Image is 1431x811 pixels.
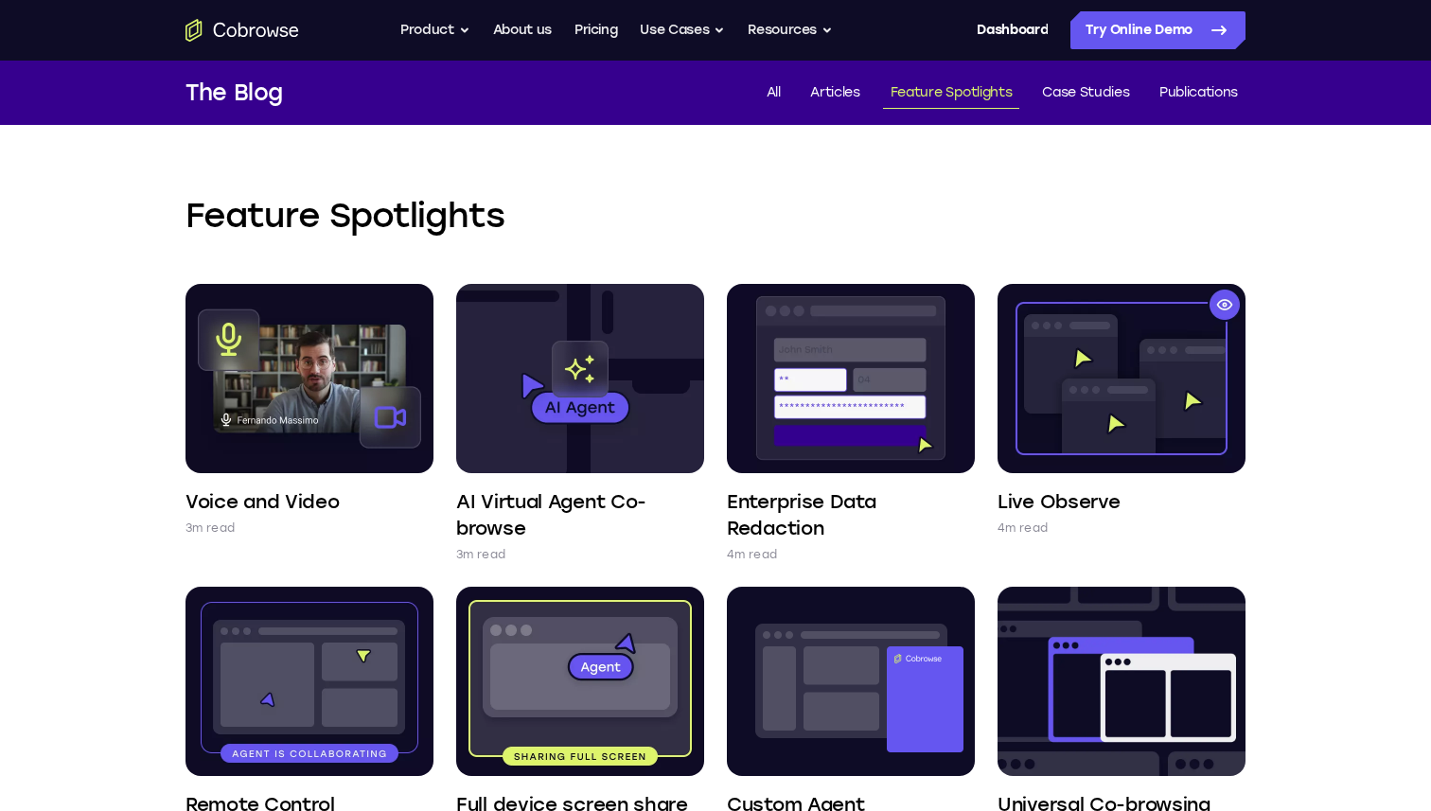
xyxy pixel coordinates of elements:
[185,284,433,473] img: Voice and Video
[998,488,1120,515] h4: Live Observe
[727,488,975,541] h4: Enterprise Data Redaction
[185,488,340,515] h4: Voice and Video
[977,11,1048,49] a: Dashboard
[748,11,833,49] button: Resources
[727,284,975,473] img: Enterprise Data Redaction
[456,488,704,541] h4: AI Virtual Agent Co-browse
[185,587,433,776] img: Remote Control
[998,587,1245,776] img: Universal Co-browsing
[998,284,1245,538] a: Live Observe 4m read
[185,19,299,42] a: Go to the home page
[759,78,788,109] a: All
[456,284,704,473] img: AI Virtual Agent Co-browse
[400,11,470,49] button: Product
[185,193,1245,238] h2: Feature Spotlights
[456,284,704,564] a: AI Virtual Agent Co-browse 3m read
[185,76,283,110] h1: The Blog
[727,545,777,564] p: 4m read
[1070,11,1245,49] a: Try Online Demo
[883,78,1020,109] a: Feature Spotlights
[493,11,552,49] a: About us
[456,587,704,776] img: Full device screen share
[574,11,618,49] a: Pricing
[727,284,975,564] a: Enterprise Data Redaction 4m read
[185,284,433,538] a: Voice and Video 3m read
[998,284,1245,473] img: Live Observe
[1034,78,1137,109] a: Case Studies
[727,587,975,776] img: Custom Agent Integrations
[185,519,235,538] p: 3m read
[1152,78,1245,109] a: Publications
[803,78,867,109] a: Articles
[640,11,725,49] button: Use Cases
[998,519,1048,538] p: 4m read
[456,545,505,564] p: 3m read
